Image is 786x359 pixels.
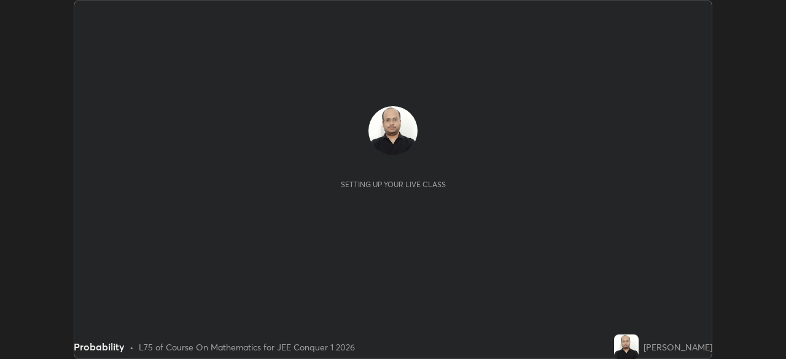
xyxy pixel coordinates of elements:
div: Probability [74,339,125,354]
img: 83f50dee00534478af7b78a8c624c472.jpg [614,334,639,359]
div: L75 of Course On Mathematics for JEE Conquer 1 2026 [139,341,355,353]
div: [PERSON_NAME] [644,341,712,353]
img: 83f50dee00534478af7b78a8c624c472.jpg [368,106,418,155]
div: Setting up your live class [341,180,446,189]
div: • [130,341,134,353]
